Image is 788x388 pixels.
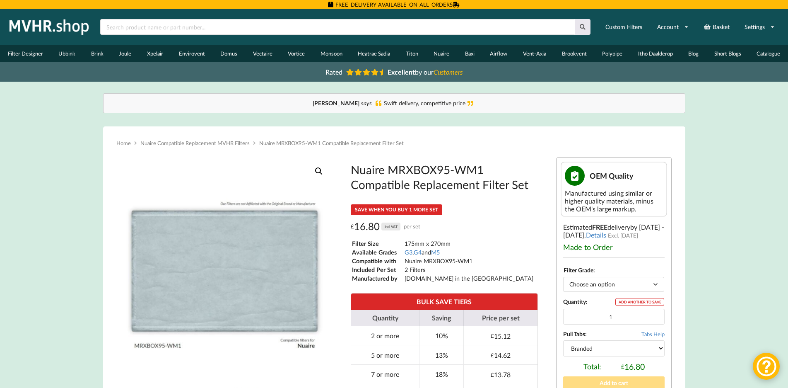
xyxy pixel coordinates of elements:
[680,45,706,62] a: Blog
[457,45,482,62] a: Baxi
[351,293,537,310] th: BULK SAVE TIERS
[361,99,372,107] i: says
[404,248,534,256] td: , and
[563,309,665,325] input: Product quantity
[405,249,412,256] a: G3
[388,68,415,76] b: Excellent
[491,371,494,378] span: £
[594,45,630,62] a: Polypipe
[381,223,400,230] div: incl VAT
[749,45,788,62] a: Catalogue
[621,362,645,371] div: 16.80
[351,220,354,233] span: £
[351,345,419,364] td: 5 or more
[419,326,463,345] td: 10%
[111,45,140,62] a: Joule
[351,364,419,384] td: 7 or more
[419,345,463,364] td: 13%
[414,249,422,256] a: G4
[426,45,458,62] a: Nuaire
[313,99,359,107] b: [PERSON_NAME]
[352,240,403,247] td: Filter Size
[404,240,534,247] td: 175mm x 270mm
[698,19,735,34] a: Basket
[434,68,463,76] i: Customers
[615,298,664,306] div: ADD ANOTHER TO SAVE
[630,45,681,62] a: Itho Daalderop
[259,140,404,146] span: Nuaire MRXBOX95-WM1 Compatible Replacement Filter Set
[388,68,463,76] span: by our
[311,164,326,179] a: View full-screen image gallery
[351,204,442,215] div: SAVE WHEN YOU BUY 1 MORE SET
[739,19,780,34] a: Settings
[706,45,749,62] a: Short Blogs
[51,45,84,62] a: Ubbink
[600,19,648,34] a: Custom Filters
[350,45,398,62] a: Heatrae Sadia
[171,45,213,62] a: Envirovent
[554,45,595,62] a: Brookvent
[6,17,93,37] img: mvhr.shop.png
[404,274,534,282] td: [DOMAIN_NAME] in the [GEOGRAPHIC_DATA]
[641,331,665,337] span: Tabs Help
[245,45,280,62] a: Vectaire
[212,45,245,62] a: Domus
[491,351,511,359] div: 14.62
[139,45,171,62] a: Xpelair
[100,19,575,35] input: Search product name or part number...
[431,249,440,256] a: M5
[652,19,694,34] a: Account
[621,363,624,370] span: £
[140,140,250,146] a: Nuaire Compatible Replacement MVHR Filters
[280,45,313,62] a: Vortice
[463,310,537,326] th: Price per set
[398,45,426,62] a: Titon
[352,274,403,282] td: Manufactured by
[116,140,131,146] a: Home
[564,267,593,274] label: Filter Grade
[351,326,419,345] td: 2 or more
[482,45,516,62] a: Airflow
[404,257,534,265] td: Nuaire MRXBOX95-WM1
[325,68,342,76] span: Rated
[419,310,463,326] th: Saving
[351,162,538,192] h1: Nuaire MRXBOX95-WM1 Compatible Replacement Filter Set
[419,364,463,384] td: 18%
[351,310,419,326] th: Quantity
[608,232,638,239] span: Excl. [DATE]
[515,45,554,62] a: Vent-Axia
[590,171,634,180] span: OEM Quality
[404,266,534,274] td: 2 Filters
[586,231,606,239] a: Details
[83,45,111,62] a: Brink
[112,99,677,107] div: Swift delivery, competitive price
[320,65,469,79] a: Rated Excellentby ourCustomers
[351,220,421,233] div: 16.80
[491,332,511,340] div: 15.12
[352,257,403,265] td: Compatible with
[583,362,601,371] span: Total:
[491,371,511,378] div: 13.78
[563,330,587,337] b: Pull Tabs:
[352,248,403,256] td: Available Grades
[563,243,665,252] div: Made to Order
[592,223,607,231] b: FREE
[313,45,350,62] a: Monsoon
[352,266,403,274] td: Included Per Set
[563,223,664,239] span: by [DATE] - [DATE]
[491,332,494,339] span: £
[565,189,663,213] div: Manufactured using similar or higher quality materials, minus the OEM's large markup.
[404,220,420,233] span: per set
[491,352,494,359] span: £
